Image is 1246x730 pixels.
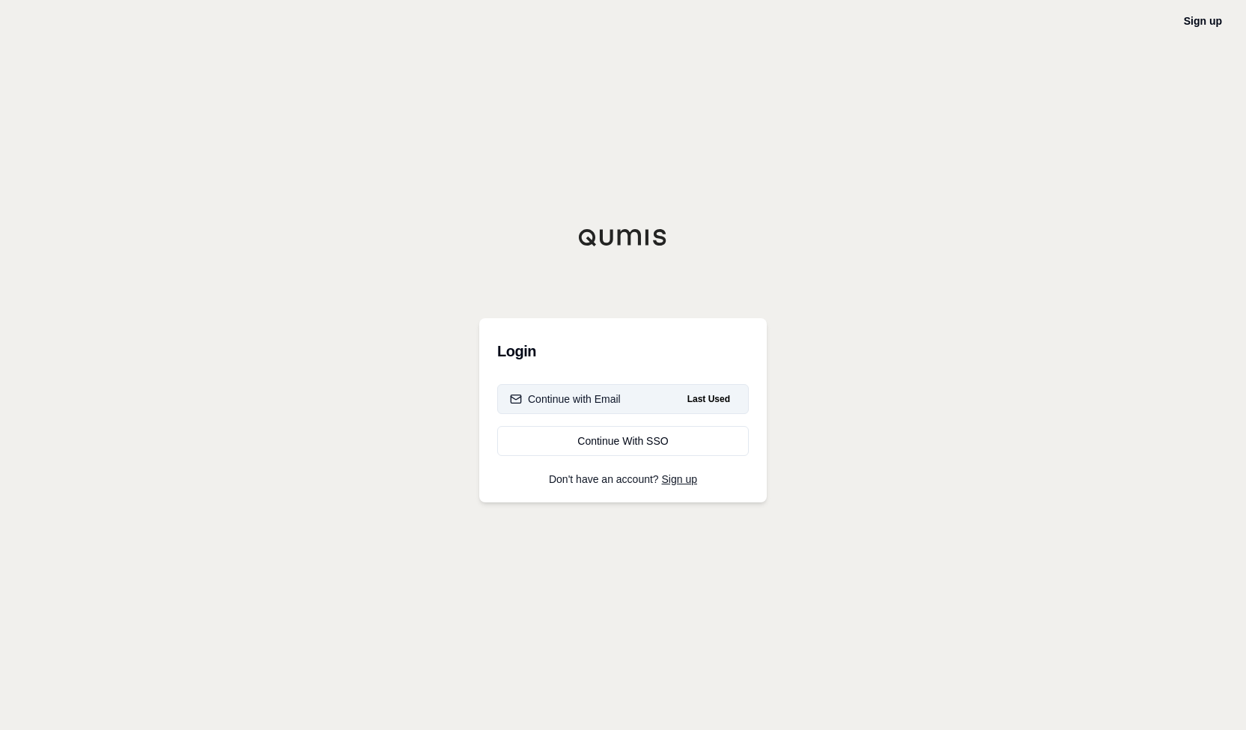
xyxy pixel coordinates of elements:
[662,473,697,485] a: Sign up
[510,434,736,448] div: Continue With SSO
[497,474,749,484] p: Don't have an account?
[497,426,749,456] a: Continue With SSO
[510,392,621,407] div: Continue with Email
[497,336,749,366] h3: Login
[1184,15,1222,27] a: Sign up
[578,228,668,246] img: Qumis
[681,390,736,408] span: Last Used
[497,384,749,414] button: Continue with EmailLast Used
